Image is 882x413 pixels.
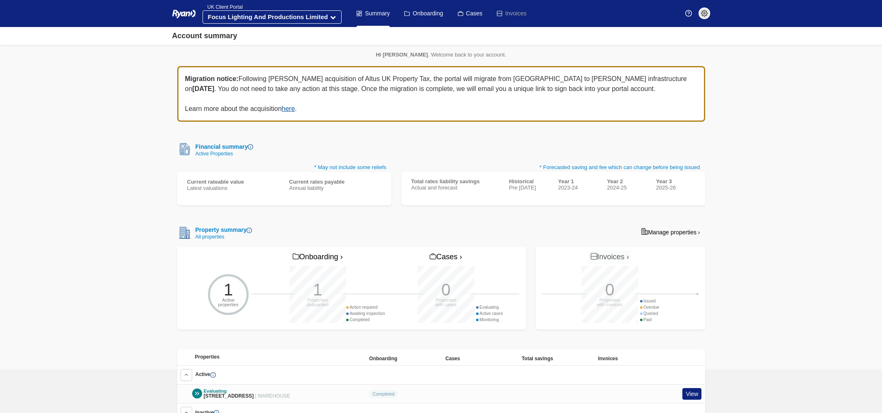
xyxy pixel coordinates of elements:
[195,354,220,360] span: Properties
[607,184,646,191] div: 2024-25
[476,317,503,323] div: Monitoring
[640,310,660,317] div: Queried
[192,151,254,156] div: Active Properties
[685,10,692,17] img: Help
[177,163,391,172] p: * May not include some reliefs
[509,178,548,184] div: Historical
[558,178,597,184] div: Year 1
[187,179,279,185] div: Current rateable value
[282,105,295,112] a: here
[346,317,385,323] div: Completed
[192,143,254,151] div: Financial summary
[428,250,464,264] a: Cases ›
[172,30,237,42] div: Account summary
[376,52,428,58] strong: Hi [PERSON_NAME]
[476,304,503,310] div: Evaluating
[177,66,705,122] div: Following [PERSON_NAME] acquisition of Altus UK Property Tax, the portal will migrate from [GEOGR...
[291,250,345,264] a: Onboarding ›
[195,371,216,377] span: Active
[185,75,239,82] b: Migration notice:
[445,356,460,361] span: Cases
[558,184,597,191] div: 2023-24
[369,390,398,398] div: Completed
[476,310,503,317] div: Active cases
[208,13,328,20] strong: Focus Lighting And Productions Limited
[203,10,342,24] button: Focus Lighting And Productions Limited
[636,225,705,238] a: Manage properties ›
[656,178,695,184] div: Year 3
[411,178,499,184] div: Total rates liability savings
[598,356,618,361] span: Invoices
[411,184,499,191] div: Actual and forecast
[509,184,548,191] div: Pre [DATE]
[522,356,553,361] span: Total savings
[640,304,660,310] div: Overdue
[640,317,660,323] div: Paid
[401,163,705,172] p: * Forecasted saving and fee which can change before being issued
[656,184,695,191] div: 2025-26
[204,393,254,399] span: [STREET_ADDRESS]
[289,185,381,191] div: Annual liability
[204,388,291,394] div: Evaluating
[192,226,252,234] div: Property summary
[289,179,381,185] div: Current rates payable
[682,388,701,400] a: View
[640,298,660,304] div: Issued
[369,356,397,361] span: Onboarding
[607,178,646,184] div: Year 2
[203,4,243,10] span: UK Client Portal
[177,52,705,58] p: . Welcome back to your account.
[192,85,214,92] b: [DATE]
[255,393,291,399] span: | WAREHOUSE
[346,310,385,317] div: Awaiting inspection
[187,185,279,191] div: Latest valuations
[192,234,252,239] div: All properties
[701,10,708,17] img: settings
[346,304,385,310] div: Action required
